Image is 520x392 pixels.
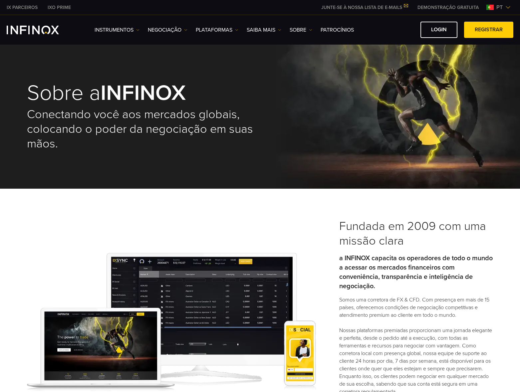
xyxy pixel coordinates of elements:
h3: Fundada em 2009 com uma missão clara [339,219,493,248]
a: JUNTE-SE À NOSSA LISTA DE E-MAILS [316,5,412,10]
span: pt [494,3,505,11]
a: PLATAFORMAS [196,26,238,34]
a: Patrocínios [321,26,354,34]
h2: Conectando você aos mercados globais, colocando o poder da negociação em suas mãos. [27,107,260,151]
a: INFINOX [43,4,76,11]
a: INFINOX Logo [7,26,75,34]
a: INFINOX MENU [412,4,484,11]
a: SOBRE [290,26,312,34]
a: INFINOX [2,4,43,11]
a: Registrar [464,22,513,38]
p: a INFINOX capacita os operadores de todo o mundo a acessar os mercados financeiros com conveniênc... [339,254,493,291]
a: NEGOCIAÇÃO [148,26,187,34]
strong: INFINOX [101,80,186,106]
a: Saiba mais [247,26,281,34]
a: Instrumentos [95,26,139,34]
a: Login [420,22,457,38]
h1: Sobre a [27,82,260,104]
